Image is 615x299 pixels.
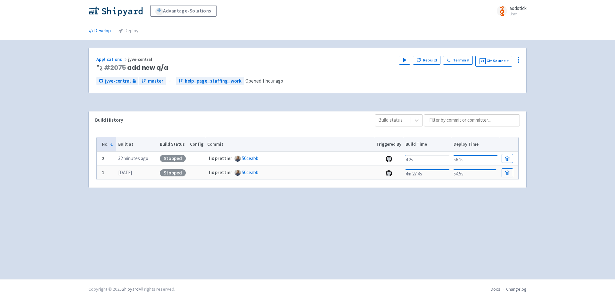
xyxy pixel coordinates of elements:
small: User [510,12,527,16]
a: Shipyard [122,286,139,292]
th: Build Status [158,137,188,151]
a: #2075 [104,63,126,72]
a: Build Details [502,154,513,163]
div: Copyright © 2025 All rights reserved. [88,286,175,293]
a: 50ceabb [242,155,258,161]
span: help_page_staffing_work [185,77,242,85]
time: 1 hour ago [262,78,283,84]
a: Terminal [443,56,473,65]
span: master [148,77,163,85]
a: Develop [88,22,111,40]
th: Config [188,137,205,151]
input: Filter by commit or committer... [424,114,520,126]
button: Rebuild [413,56,440,65]
div: 54.5s [454,168,497,178]
span: jyve-central [128,56,153,62]
span: ← [168,77,173,85]
div: 4.2s [406,154,449,164]
div: Stopped [160,169,186,176]
span: aodstick [510,5,527,11]
a: Docs [491,286,500,292]
a: master [139,77,166,85]
th: Commit [205,137,374,151]
strong: fix prettier [209,169,232,175]
th: Deploy Time [451,137,499,151]
div: 56.2s [454,154,497,164]
button: Git Source [475,56,512,67]
time: [DATE] [118,169,132,175]
th: Triggered By [374,137,404,151]
button: No. [102,141,114,148]
span: Opened [245,78,283,84]
strong: fix prettier [209,155,232,161]
div: Build History [95,117,365,124]
a: Changelog [506,286,527,292]
time: 32 minutes ago [118,155,148,161]
img: Shipyard logo [88,6,143,16]
div: Stopped [160,155,186,162]
a: help_page_staffing_work [176,77,244,85]
button: Play [399,56,410,65]
b: 2 [102,155,104,161]
a: jyve-central [96,77,138,85]
b: 1 [102,169,104,175]
th: Build Time [403,137,451,151]
a: aodstick User [493,6,527,16]
span: jyve-central [105,77,131,85]
a: Applications [96,56,128,62]
a: Build Details [502,168,513,177]
span: add new q/a [104,64,168,71]
a: 50ceabb [242,169,258,175]
div: 4m 27.4s [406,168,449,178]
a: Advantage-Solutions [150,5,217,17]
th: Built at [116,137,158,151]
a: Deploy [119,22,138,40]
